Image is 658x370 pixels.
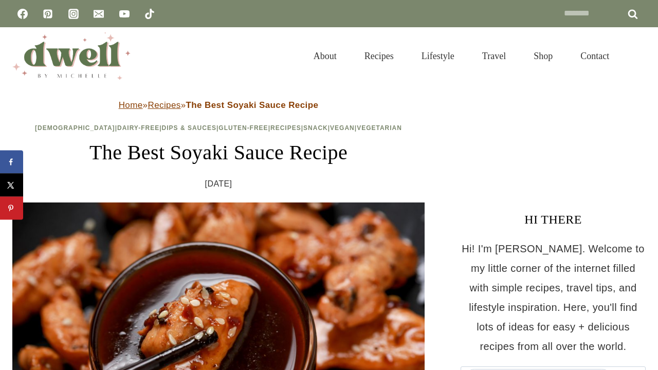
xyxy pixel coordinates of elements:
[119,100,143,110] a: Home
[520,38,566,74] a: Shop
[38,4,58,24] a: Pinterest
[139,4,160,24] a: TikTok
[117,124,159,132] a: Dairy-Free
[162,124,216,132] a: Dips & Sauces
[35,124,402,132] span: | | | | | | |
[566,38,623,74] a: Contact
[303,124,328,132] a: Snack
[63,4,84,24] a: Instagram
[300,38,351,74] a: About
[88,4,109,24] a: Email
[218,124,268,132] a: Gluten-Free
[12,137,425,168] h1: The Best Soyaki Sauce Recipe
[270,124,301,132] a: Recipes
[119,100,319,110] span: » »
[300,38,623,74] nav: Primary Navigation
[461,210,646,229] h3: HI THERE
[114,4,135,24] a: YouTube
[351,38,408,74] a: Recipes
[35,124,115,132] a: [DEMOGRAPHIC_DATA]
[357,124,402,132] a: Vegetarian
[148,100,180,110] a: Recipes
[330,124,355,132] a: Vegan
[468,38,520,74] a: Travel
[408,38,468,74] a: Lifestyle
[12,4,33,24] a: Facebook
[461,239,646,356] p: Hi! I'm [PERSON_NAME]. Welcome to my little corner of the internet filled with simple recipes, tr...
[12,32,131,80] img: DWELL by michelle
[628,47,646,65] button: View Search Form
[205,176,232,192] time: [DATE]
[186,100,319,110] strong: The Best Soyaki Sauce Recipe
